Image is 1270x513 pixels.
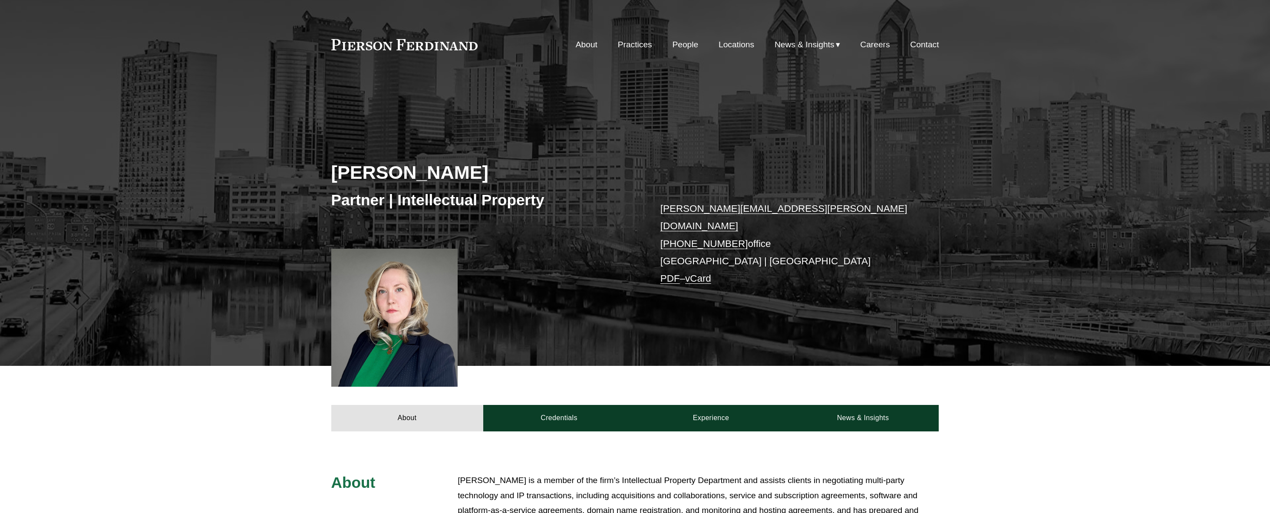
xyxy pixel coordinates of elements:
a: [PERSON_NAME][EMAIL_ADDRESS][PERSON_NAME][DOMAIN_NAME] [660,203,907,231]
a: Contact [910,36,939,53]
a: Locations [719,36,754,53]
a: Credentials [483,405,635,431]
h3: Partner | Intellectual Property [331,191,635,210]
h2: [PERSON_NAME] [331,161,635,184]
a: Experience [635,405,787,431]
a: PDF [660,273,680,284]
a: News & Insights [787,405,939,431]
span: About [331,474,376,491]
a: Practices [618,36,652,53]
a: About [576,36,597,53]
a: vCard [685,273,711,284]
p: office [GEOGRAPHIC_DATA] | [GEOGRAPHIC_DATA] – [660,200,914,288]
a: [PHONE_NUMBER] [660,238,748,249]
a: About [331,405,483,431]
a: People [672,36,698,53]
a: Careers [860,36,890,53]
span: News & Insights [775,37,835,53]
a: folder dropdown [775,36,840,53]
